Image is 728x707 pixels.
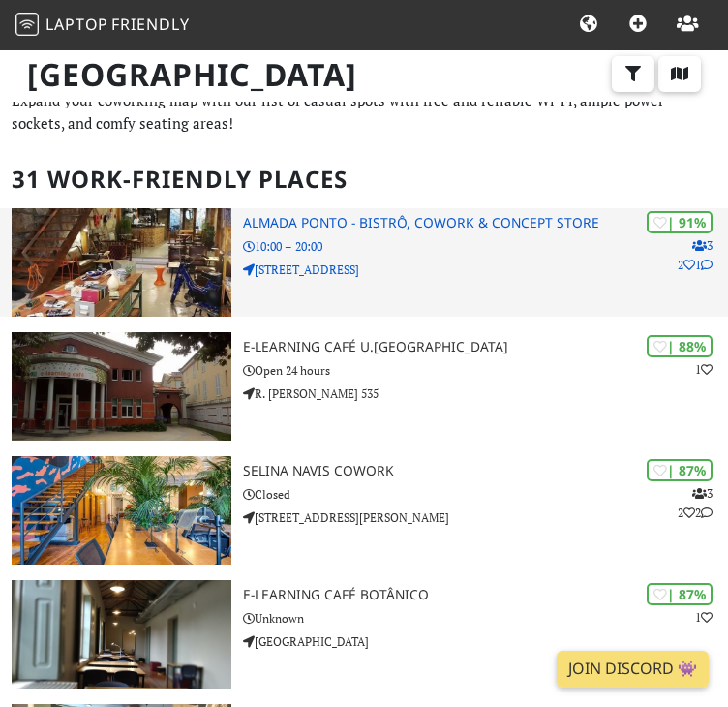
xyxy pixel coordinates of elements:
[647,583,713,605] div: | 87%
[243,587,728,603] h3: E-learning Café Botânico
[243,463,728,479] h3: Selina Navis CoWork
[243,339,728,355] h3: e-learning Café U.[GEOGRAPHIC_DATA]
[243,237,728,256] p: 10:00 – 20:00
[15,9,190,43] a: LaptopFriendly LaptopFriendly
[243,485,728,504] p: Closed
[12,48,716,102] h1: [GEOGRAPHIC_DATA]
[678,236,713,273] p: 3 2 1
[695,360,713,379] p: 1
[695,608,713,627] p: 1
[678,484,713,521] p: 3 2 2
[647,211,713,233] div: | 91%
[243,508,728,527] p: [STREET_ADDRESS][PERSON_NAME]
[243,361,728,380] p: Open 24 hours
[12,456,231,565] img: Selina Navis CoWork
[111,14,189,35] span: Friendly
[15,13,39,36] img: LaptopFriendly
[12,332,231,441] img: e-learning Café U.Porto
[12,580,231,689] img: E-learning Café Botânico
[12,208,231,317] img: Almada Ponto - Bistrô, Cowork & Concept Store
[12,150,716,209] h2: 31 Work-Friendly Places
[647,459,713,481] div: | 87%
[243,215,728,231] h3: Almada Ponto - Bistrô, Cowork & Concept Store
[243,261,728,279] p: [STREET_ADDRESS]
[647,335,713,357] div: | 88%
[45,14,108,35] span: Laptop
[243,384,728,403] p: R. [PERSON_NAME] 535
